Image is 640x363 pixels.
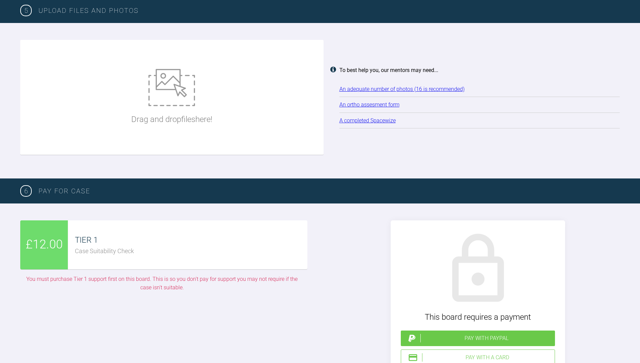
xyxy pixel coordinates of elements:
span: 6 [20,185,32,197]
a: An adequate number of photos (16 is recommended) [339,86,465,92]
img: lock.6dc949b6.svg [439,231,517,308]
div: Pay with a Card [422,353,552,362]
strong: To best help you, our mentors may need... [339,67,438,73]
span: 5 [20,5,32,16]
h3: Upload Files and Photos [38,5,620,16]
div: You must purchase Tier 1 support first on this board. This is so you don't pay for support you ma... [20,275,304,292]
div: Case Suitability Check [75,246,307,256]
a: A completed Spacewize [339,117,396,124]
div: Pay with PayPal [420,334,552,343]
img: paypal.a7a4ce45.svg [407,333,417,343]
h3: PAY FOR CASE [38,186,620,196]
div: This board requires a payment [401,311,555,323]
div: TIER 1 [75,234,307,246]
a: An ortho assesment form [339,101,399,108]
img: stripeIcon.ae7d7783.svg [408,353,418,363]
p: Drag and drop files here! [131,113,212,126]
span: £12.00 [26,235,63,255]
